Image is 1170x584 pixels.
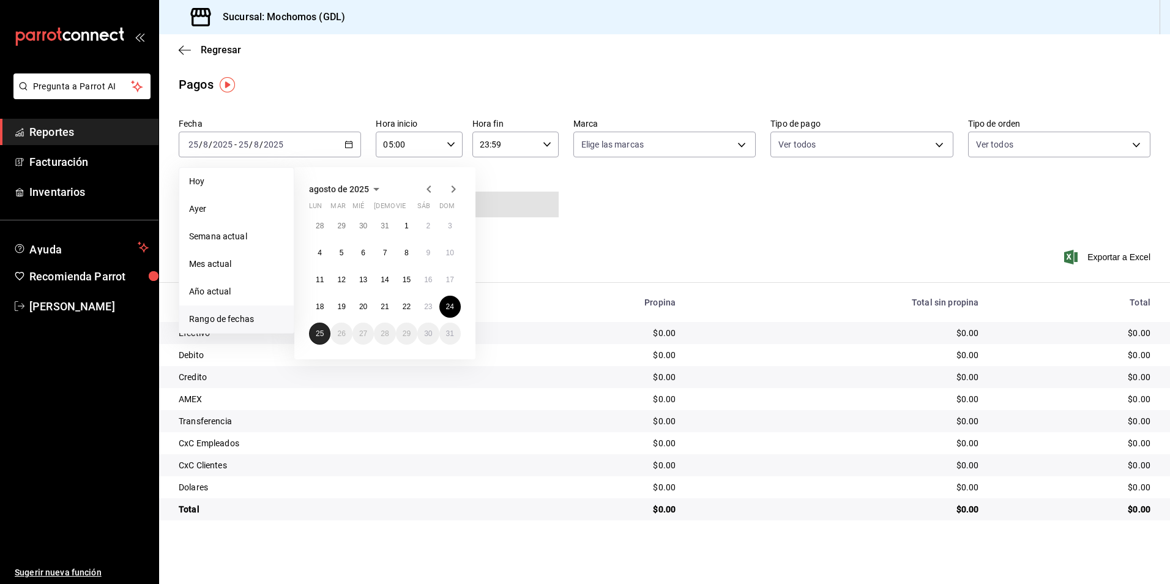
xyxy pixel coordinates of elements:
button: 28 de julio de 2025 [309,215,330,237]
div: $0.00 [518,459,676,471]
div: $0.00 [998,503,1150,515]
span: Inventarios [29,184,149,200]
abbr: 1 de agosto de 2025 [404,222,409,230]
div: $0.00 [998,481,1150,493]
button: 28 de agosto de 2025 [374,323,395,345]
button: Pregunta a Parrot AI [13,73,151,99]
button: 12 de agosto de 2025 [330,269,352,291]
span: Recomienda Parrot [29,268,149,285]
button: 25 de agosto de 2025 [309,323,330,345]
span: Semana actual [189,230,284,243]
div: $0.00 [998,327,1150,339]
abbr: 31 de agosto de 2025 [446,329,454,338]
input: -- [203,140,209,149]
span: Año actual [189,285,284,298]
span: Ver todos [778,138,816,151]
input: -- [238,140,249,149]
h3: Sucursal: Mochomos (GDL) [213,10,345,24]
label: Tipo de orden [968,119,1150,128]
span: / [259,140,263,149]
button: 6 de agosto de 2025 [352,242,374,264]
button: 22 de agosto de 2025 [396,296,417,318]
span: Sugerir nueva función [15,566,149,579]
span: Exportar a Excel [1067,250,1150,264]
div: $0.00 [695,349,978,361]
abbr: 21 de agosto de 2025 [381,302,389,311]
button: 29 de julio de 2025 [330,215,352,237]
button: 2 de agosto de 2025 [417,215,439,237]
button: 7 de agosto de 2025 [374,242,395,264]
abbr: 29 de julio de 2025 [337,222,345,230]
span: Elige las marcas [581,138,644,151]
div: $0.00 [998,349,1150,361]
button: 10 de agosto de 2025 [439,242,461,264]
div: $0.00 [695,327,978,339]
button: agosto de 2025 [309,182,384,197]
div: $0.00 [695,437,978,449]
abbr: 13 de agosto de 2025 [359,275,367,284]
button: 9 de agosto de 2025 [417,242,439,264]
button: 13 de agosto de 2025 [352,269,374,291]
abbr: sábado [417,202,430,215]
div: $0.00 [998,437,1150,449]
button: 5 de agosto de 2025 [330,242,352,264]
abbr: 6 de agosto de 2025 [361,249,365,257]
button: open_drawer_menu [135,32,144,42]
span: - [234,140,237,149]
div: $0.00 [695,393,978,405]
button: 16 de agosto de 2025 [417,269,439,291]
div: Total sin propina [695,298,978,307]
button: 19 de agosto de 2025 [330,296,352,318]
abbr: 27 de agosto de 2025 [359,329,367,338]
abbr: 24 de agosto de 2025 [446,302,454,311]
div: $0.00 [998,459,1150,471]
input: ---- [212,140,233,149]
span: / [249,140,253,149]
input: -- [253,140,259,149]
button: 30 de agosto de 2025 [417,323,439,345]
button: 31 de agosto de 2025 [439,323,461,345]
abbr: domingo [439,202,455,215]
abbr: 26 de agosto de 2025 [337,329,345,338]
button: Regresar [179,44,241,56]
img: Tooltip marker [220,77,235,92]
button: 27 de agosto de 2025 [352,323,374,345]
input: -- [188,140,199,149]
abbr: 12 de agosto de 2025 [337,275,345,284]
abbr: 9 de agosto de 2025 [426,249,430,257]
span: [PERSON_NAME] [29,298,149,315]
abbr: jueves [374,202,446,215]
div: AMEX [179,393,498,405]
abbr: 31 de julio de 2025 [381,222,389,230]
abbr: 7 de agosto de 2025 [383,249,387,257]
span: Rango de fechas [189,313,284,326]
button: 23 de agosto de 2025 [417,296,439,318]
button: 11 de agosto de 2025 [309,269,330,291]
abbr: miércoles [352,202,364,215]
button: 24 de agosto de 2025 [439,296,461,318]
abbr: 22 de agosto de 2025 [403,302,411,311]
div: Transferencia [179,415,498,427]
abbr: 28 de agosto de 2025 [381,329,389,338]
abbr: 16 de agosto de 2025 [424,275,432,284]
abbr: 11 de agosto de 2025 [316,275,324,284]
div: $0.00 [695,481,978,493]
abbr: 18 de agosto de 2025 [316,302,324,311]
button: 21 de agosto de 2025 [374,296,395,318]
abbr: 5 de agosto de 2025 [340,249,344,257]
button: 20 de agosto de 2025 [352,296,374,318]
span: Mes actual [189,258,284,271]
div: $0.00 [518,503,676,515]
div: $0.00 [695,371,978,383]
abbr: 25 de agosto de 2025 [316,329,324,338]
div: Credito [179,371,498,383]
abbr: 15 de agosto de 2025 [403,275,411,284]
abbr: 19 de agosto de 2025 [337,302,345,311]
abbr: lunes [309,202,322,215]
div: $0.00 [518,415,676,427]
span: agosto de 2025 [309,184,369,194]
div: $0.00 [518,349,676,361]
div: $0.00 [998,393,1150,405]
button: 18 de agosto de 2025 [309,296,330,318]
